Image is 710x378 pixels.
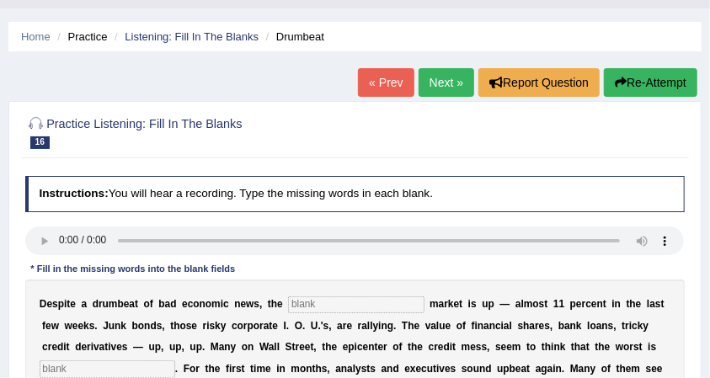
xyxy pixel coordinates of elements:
[243,320,248,332] b: r
[103,298,109,310] b: u
[429,341,435,353] b: c
[470,341,476,353] b: e
[627,298,630,310] b: t
[436,320,439,332] b: l
[257,363,266,375] b: m
[226,363,229,375] b: f
[299,341,305,353] b: e
[111,341,117,353] b: v
[254,320,259,332] b: o
[430,320,436,332] b: a
[357,341,363,353] b: c
[25,262,241,276] div: * Fill in the missing words into the blank fields
[472,320,475,332] b: f
[158,298,164,310] b: b
[630,298,636,310] b: h
[109,320,115,332] b: u
[296,341,300,353] b: r
[120,320,126,332] b: k
[211,341,219,353] b: M
[206,363,209,375] b: t
[209,363,215,375] b: h
[408,341,411,353] b: t
[232,320,238,332] b: c
[83,320,89,332] b: k
[383,341,387,353] b: r
[591,298,597,310] b: e
[521,298,524,310] b: l
[623,341,629,353] b: o
[392,341,398,353] b: o
[135,298,138,310] b: t
[57,341,63,353] b: d
[132,320,138,332] b: b
[203,320,207,332] b: r
[89,320,95,332] b: s
[378,320,381,332] b: i
[500,298,510,310] b: —
[526,341,530,353] b: t
[647,298,649,310] b: l
[602,320,608,332] b: n
[478,68,600,97] button: Report Question
[613,320,616,332] b: ,
[206,298,211,310] b: o
[52,298,58,310] b: s
[259,320,264,332] b: r
[630,341,634,353] b: r
[489,320,495,332] b: n
[42,320,45,332] b: f
[241,298,247,310] b: e
[206,320,209,332] b: i
[349,341,355,353] b: p
[314,341,317,353] b: ,
[116,341,122,353] b: e
[53,29,107,45] li: Practice
[596,320,602,332] b: a
[418,341,424,353] b: e
[487,341,489,353] b: ,
[144,320,150,332] b: n
[180,320,186,332] b: o
[75,341,81,353] b: d
[512,341,521,353] b: m
[510,320,512,332] b: l
[574,341,580,353] b: h
[655,298,661,310] b: s
[387,320,393,332] b: g
[367,320,370,332] b: l
[286,341,292,353] b: S
[454,298,460,310] b: e
[558,320,564,332] b: b
[533,298,539,310] b: o
[21,30,51,43] a: Home
[264,320,270,332] b: a
[636,298,642,310] b: e
[170,298,176,310] b: d
[542,341,545,353] b: t
[425,320,431,332] b: v
[616,341,623,353] b: w
[639,341,643,353] b: t
[370,320,372,332] b: l
[138,320,144,332] b: o
[248,320,254,332] b: p
[615,298,621,310] b: n
[133,341,143,353] b: —
[604,68,697,97] button: Re-Attempt
[358,68,414,97] a: « Prev
[232,363,236,375] b: r
[311,320,318,332] b: U
[580,341,586,353] b: a
[81,298,87,310] b: a
[311,341,314,353] b: t
[196,341,202,353] b: p
[399,341,403,353] b: f
[259,341,269,353] b: W
[576,320,582,332] b: k
[337,320,343,332] b: a
[553,298,559,310] b: 1
[262,29,324,45] li: Drumbeat
[539,320,545,332] b: e
[182,341,184,353] b: ,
